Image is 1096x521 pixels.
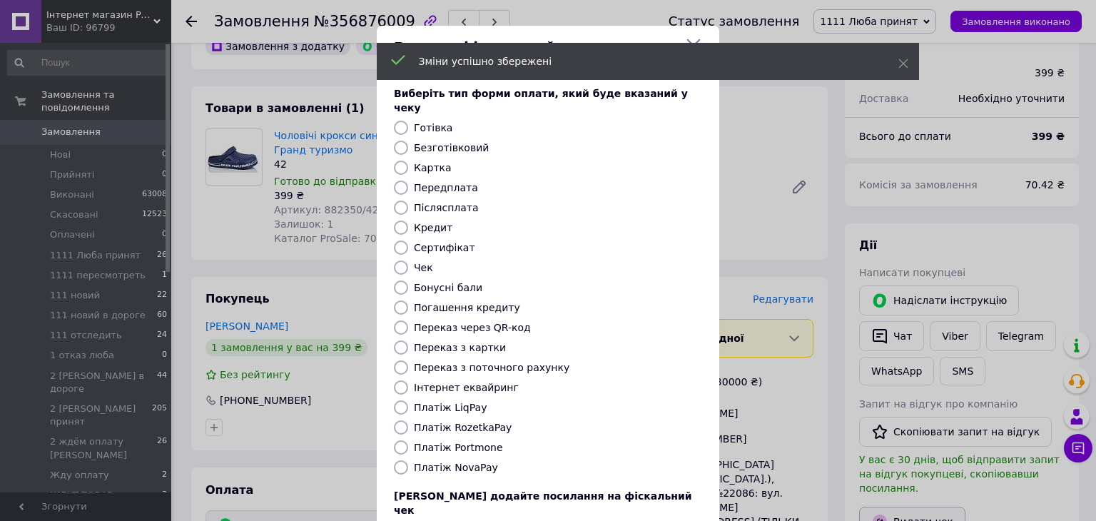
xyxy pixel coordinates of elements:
[394,88,688,113] span: Виберіть тип форми оплати, який буде вказаний у чеку
[414,422,512,433] label: Платіж RozetkaPay
[414,342,506,353] label: Переказ з картки
[414,122,452,133] label: Готівка
[414,242,475,253] label: Сертифікат
[414,262,433,273] label: Чек
[394,37,679,58] span: Видати фіскальний чек
[414,202,479,213] label: Післясплата
[414,382,519,393] label: Інтернет еквайринг
[414,462,498,473] label: Платіж NovaPay
[414,402,487,413] label: Платіж LiqPay
[414,302,520,313] label: Погашення кредиту
[394,490,692,516] span: [PERSON_NAME] додайте посилання на фіскальний чек
[414,162,452,173] label: Картка
[414,282,482,293] label: Бонусні бали
[414,442,503,453] label: Платіж Portmone
[414,362,569,373] label: Переказ з поточного рахунку
[414,182,478,193] label: Передплата
[414,322,531,333] label: Переказ через QR-код
[414,142,489,153] label: Безготівковий
[419,54,863,69] div: Зміни успішно збережені
[414,222,452,233] label: Кредит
